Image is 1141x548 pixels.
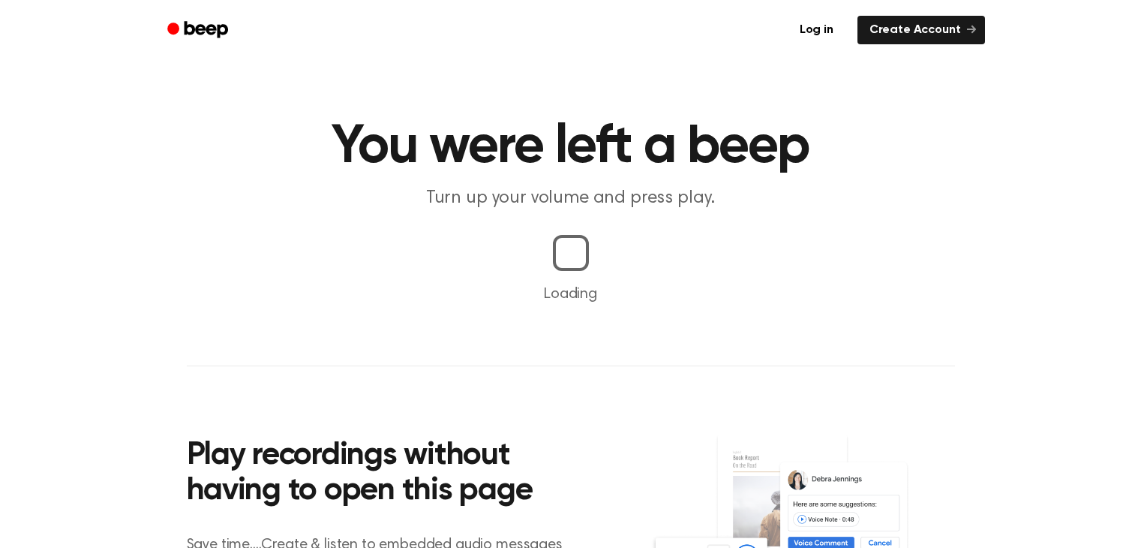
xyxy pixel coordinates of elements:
[187,438,591,510] h2: Play recordings without having to open this page
[157,16,242,45] a: Beep
[187,120,955,174] h1: You were left a beep
[857,16,985,44] a: Create Account
[785,13,848,47] a: Log in
[18,283,1123,306] p: Loading
[283,186,859,211] p: Turn up your volume and press play.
